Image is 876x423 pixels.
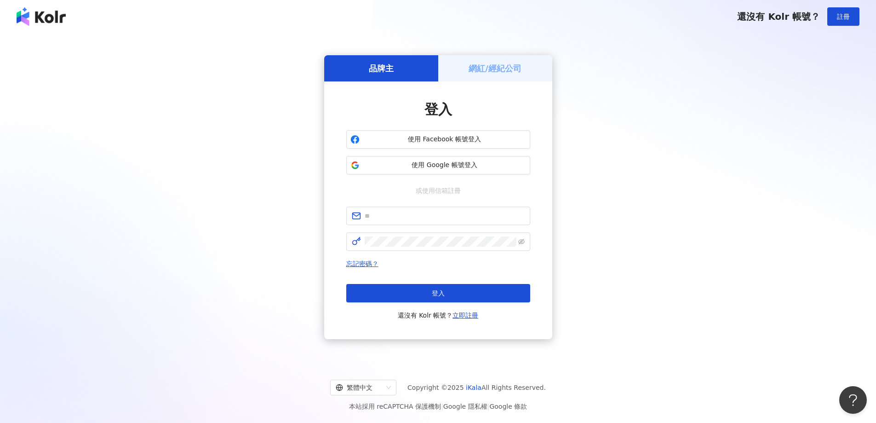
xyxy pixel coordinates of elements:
[466,384,481,391] a: iKala
[369,63,394,74] h5: 品牌主
[407,382,546,393] span: Copyright © 2025 All Rights Reserved.
[487,403,490,410] span: |
[336,380,383,395] div: 繁體中文
[441,403,443,410] span: |
[452,312,478,319] a: 立即註冊
[363,135,526,144] span: 使用 Facebook 帳號登入
[17,7,66,26] img: logo
[349,401,527,412] span: 本站採用 reCAPTCHA 保護機制
[346,260,378,267] a: 忘記密碼？
[469,63,521,74] h5: 網紅/經紀公司
[398,310,479,321] span: 還沒有 Kolr 帳號？
[346,284,530,302] button: 登入
[518,238,525,245] span: eye-invisible
[424,101,452,117] span: 登入
[363,161,526,170] span: 使用 Google 帳號登入
[346,130,530,149] button: 使用 Facebook 帳號登入
[837,13,850,20] span: 註冊
[839,386,867,414] iframe: Help Scout Beacon - Open
[827,7,859,26] button: 註冊
[346,156,530,174] button: 使用 Google 帳號登入
[432,290,445,297] span: 登入
[489,403,527,410] a: Google 條款
[443,403,487,410] a: Google 隱私權
[409,185,467,196] span: 或使用信箱註冊
[737,11,820,22] span: 還沒有 Kolr 帳號？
